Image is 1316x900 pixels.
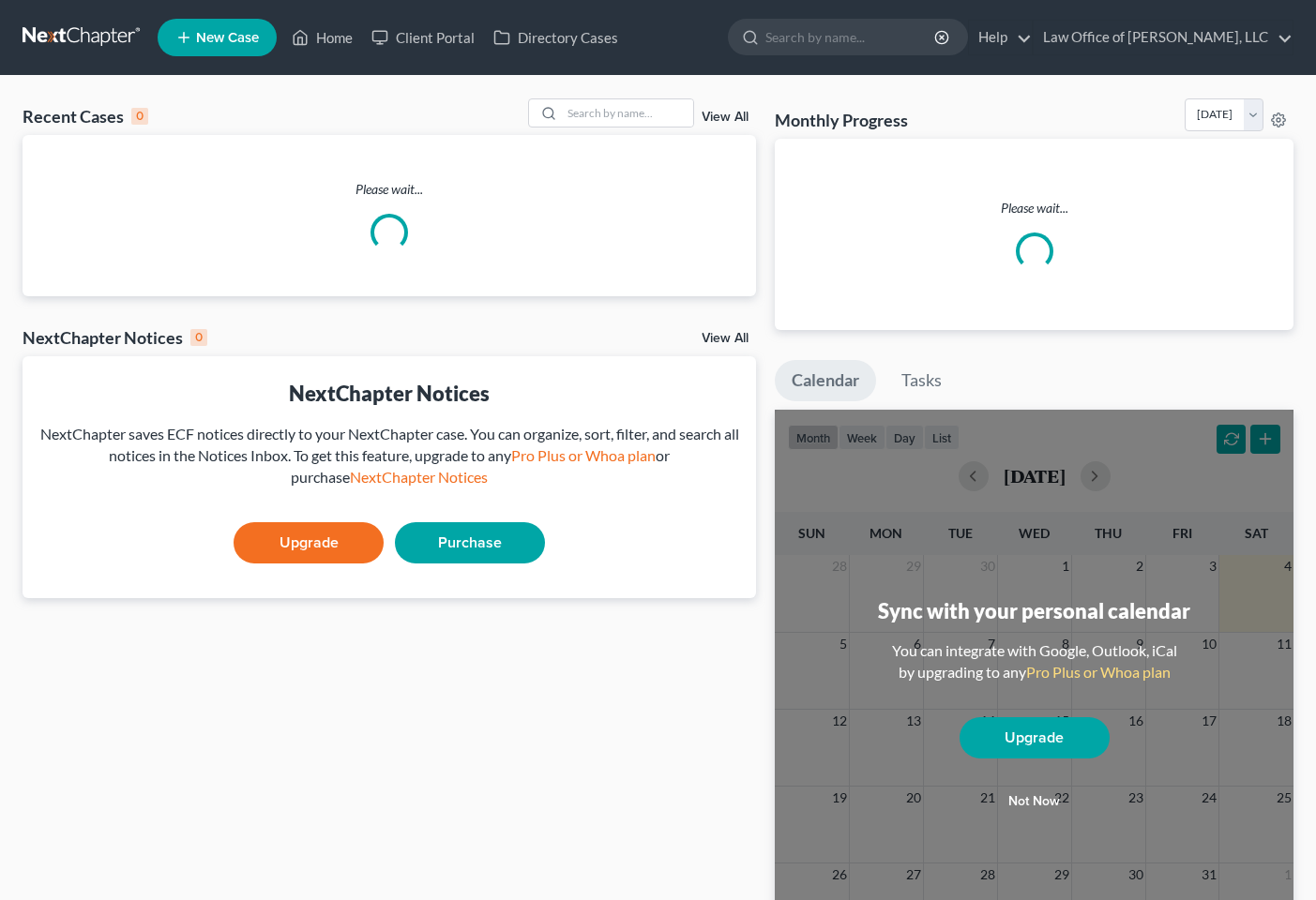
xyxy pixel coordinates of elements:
div: You can integrate with Google, Outlook, iCal by upgrading to any [885,640,1185,683]
a: Pro Plus or Whoa plan [1026,663,1171,681]
a: Law Office of [PERSON_NAME], LLC [1034,21,1293,54]
input: Search by name... [562,99,693,127]
a: Tasks [885,360,959,401]
a: Upgrade [960,717,1110,758]
div: 0 [131,108,148,125]
a: View All [702,111,749,124]
input: Search by name... [765,20,937,54]
div: NextChapter Notices [23,326,207,349]
a: View All [702,332,749,345]
div: NextChapter Notices [38,379,741,408]
a: Home [282,21,362,54]
div: Recent Cases [23,105,148,127]
a: Directory Cases [484,21,628,54]
div: Sync with your personal calendar [878,596,1190,625]
a: Upgrade [234,522,384,563]
a: Client Portal [362,21,484,54]
div: NextChapter saves ECF notices directly to your NextChapter case. You can organize, sort, filter, ... [38,424,741,488]
div: 0 [190,329,207,346]
a: Purchase [395,522,545,563]
h3: Monthly Progress [775,109,908,131]
button: Not now [960,783,1110,820]
p: Please wait... [23,180,756,199]
span: New Case [196,31,259,45]
a: Pro Plus or Whoa plan [511,446,656,464]
p: Please wait... [790,199,1278,217]
a: Calendar [775,360,876,401]
a: Help [969,21,1032,54]
a: NextChapter Notices [350,468,488,486]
